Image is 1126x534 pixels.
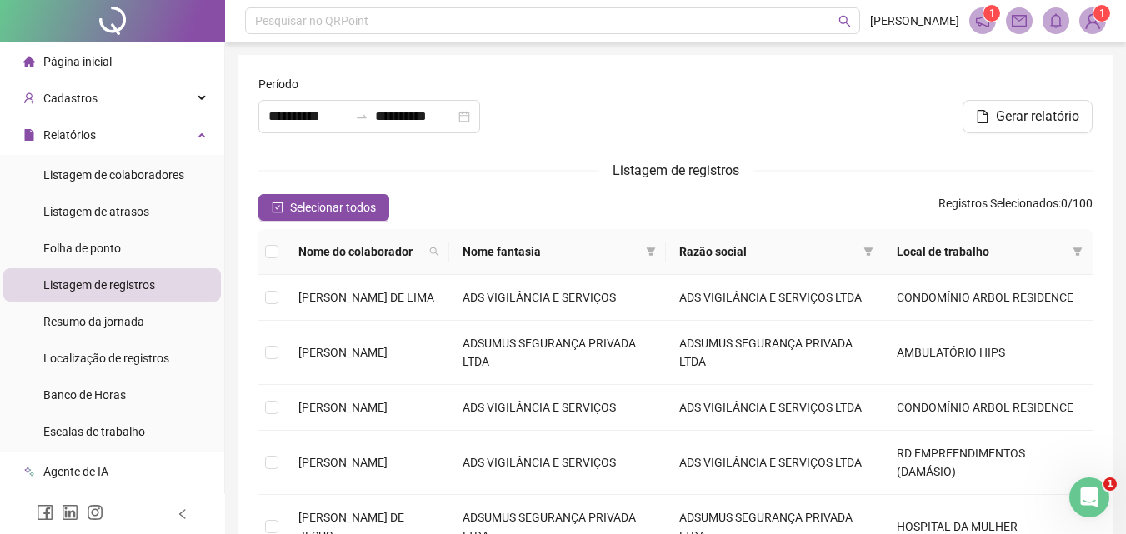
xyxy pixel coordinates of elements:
[1103,477,1117,491] span: 1
[43,315,144,328] span: Resumo da jornada
[870,12,959,30] span: [PERSON_NAME]
[963,100,1093,133] button: Gerar relatório
[298,242,423,261] span: Nome do colaborador
[43,205,149,218] span: Listagem de atrasos
[938,194,1093,221] span: : 0 / 100
[62,504,78,521] span: linkedin
[298,401,388,414] span: [PERSON_NAME]
[355,110,368,123] span: to
[298,291,434,304] span: [PERSON_NAME] DE LIMA
[666,431,883,495] td: ADS VIGILÂNCIA E SERVIÇOS LTDA
[23,92,35,104] span: user-add
[613,162,739,178] span: Listagem de registros
[883,321,1093,385] td: AMBULATÓRIO HIPS
[883,275,1093,321] td: CONDOMÍNIO ARBOL RESIDENCE
[298,346,388,359] span: [PERSON_NAME]
[989,7,995,19] span: 1
[258,75,298,93] span: Período
[449,321,666,385] td: ADSUMUS SEGURANÇA PRIVADA LTDA
[43,352,169,365] span: Localização de registros
[23,129,35,141] span: file
[1012,13,1027,28] span: mail
[883,431,1093,495] td: RD EMPREENDIMENTOS (DAMÁSIO)
[449,385,666,431] td: ADS VIGILÂNCIA E SERVIÇOS
[1069,477,1109,517] iframe: Intercom live chat
[883,385,1093,431] td: CONDOMÍNIO ARBOL RESIDENCE
[463,242,639,261] span: Nome fantasia
[860,239,877,264] span: filter
[646,247,656,257] span: filter
[290,198,376,217] span: Selecionar todos
[976,110,989,123] span: file
[449,275,666,321] td: ADS VIGILÂNCIA E SERVIÇOS
[43,242,121,255] span: Folha de ponto
[666,385,883,431] td: ADS VIGILÂNCIA E SERVIÇOS LTDA
[975,13,990,28] span: notification
[43,465,108,478] span: Agente de IA
[938,197,1058,210] span: Registros Selecionados
[643,239,659,264] span: filter
[43,55,112,68] span: Página inicial
[996,107,1079,127] span: Gerar relatório
[43,128,96,142] span: Relatórios
[679,242,856,261] span: Razão social
[666,321,883,385] td: ADSUMUS SEGURANÇA PRIVADA LTDA
[355,110,368,123] span: swap-right
[1099,7,1105,19] span: 1
[1073,247,1083,257] span: filter
[258,194,389,221] button: Selecionar todos
[87,504,103,521] span: instagram
[429,247,439,257] span: search
[43,425,145,438] span: Escalas de trabalho
[272,202,283,213] span: check-square
[666,275,883,321] td: ADS VIGILÂNCIA E SERVIÇOS LTDA
[1048,13,1063,28] span: bell
[1069,239,1086,264] span: filter
[43,168,184,182] span: Listagem de colaboradores
[863,247,873,257] span: filter
[43,278,155,292] span: Listagem de registros
[426,239,443,264] span: search
[177,508,188,520] span: left
[23,56,35,67] span: home
[449,431,666,495] td: ADS VIGILÂNCIA E SERVIÇOS
[1093,5,1110,22] sup: Atualize o seu contato no menu Meus Dados
[983,5,1000,22] sup: 1
[37,504,53,521] span: facebook
[1080,8,1105,33] img: 53125
[298,456,388,469] span: [PERSON_NAME]
[897,242,1066,261] span: Local de trabalho
[43,92,98,105] span: Cadastros
[838,15,851,27] span: search
[43,388,126,402] span: Banco de Horas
